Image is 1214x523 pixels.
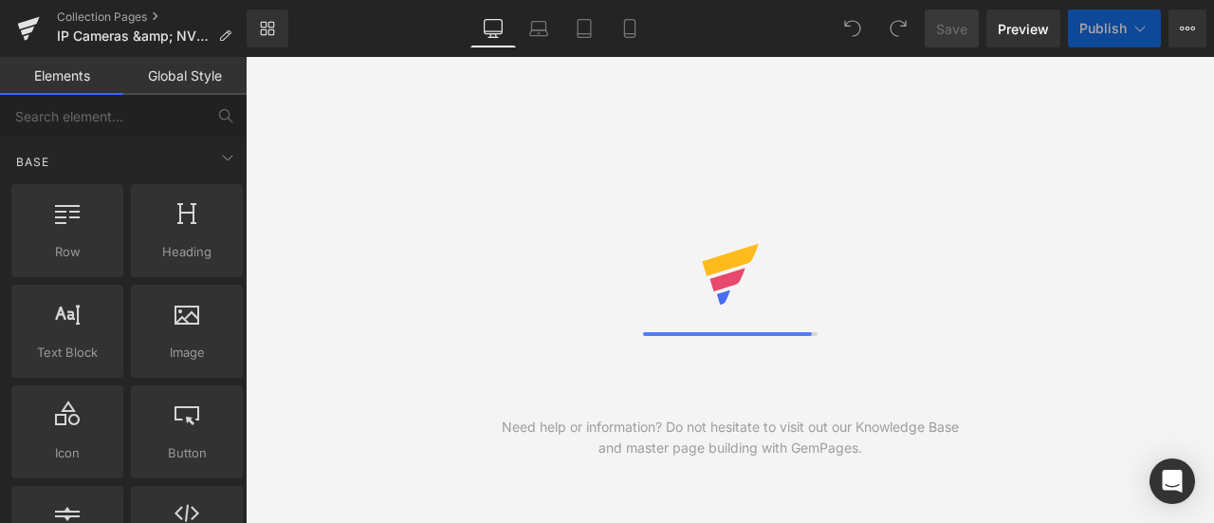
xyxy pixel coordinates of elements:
[14,153,51,171] span: Base
[879,9,917,47] button: Redo
[1150,458,1195,504] div: Open Intercom Messenger
[137,242,237,262] span: Heading
[470,9,516,47] a: Desktop
[17,343,118,363] span: Text Block
[137,343,237,363] span: Image
[137,443,237,463] span: Button
[17,242,118,262] span: Row
[998,19,1049,39] span: Preview
[247,9,288,47] a: New Library
[986,9,1060,47] a: Preview
[516,9,561,47] a: Laptop
[936,19,967,39] span: Save
[57,9,247,25] a: Collection Pages
[17,443,118,463] span: Icon
[834,9,872,47] button: Undo
[1168,9,1206,47] button: More
[607,9,653,47] a: Mobile
[57,28,211,44] span: IP Cameras &amp; NVRs
[561,9,607,47] a: Tablet
[487,417,972,458] div: Need help or information? Do not hesitate to visit out our Knowledge Base and master page buildin...
[1079,21,1127,36] span: Publish
[1068,9,1161,47] button: Publish
[123,57,247,95] a: Global Style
